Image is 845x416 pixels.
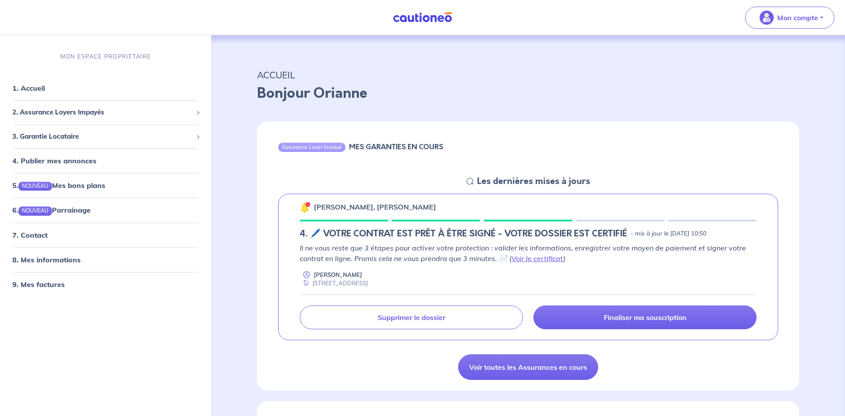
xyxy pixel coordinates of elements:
a: 5.NOUVEAUMes bons plans [12,181,105,190]
a: Voir toutes les Assurances en cours [458,354,598,380]
span: 2. Assurance Loyers Impayés [12,107,192,118]
a: Voir le certificat [511,254,563,263]
div: [STREET_ADDRESS] [300,279,368,287]
p: MON ESPACE PROPRIÉTAIRE [60,52,151,61]
a: Supprimer le dossier [300,306,523,329]
p: ACCUEIL [257,67,799,83]
div: 2. Assurance Loyers Impayés [4,104,208,121]
a: 4. Publier mes annonces [12,156,96,165]
p: Mon compte [777,12,818,23]
span: 3. Garantie Locataire [12,131,192,141]
p: Finaliser ma souscription [604,313,687,322]
div: 1. Accueil [4,79,208,97]
div: 3. Garantie Locataire [4,128,208,145]
div: 7. Contact [4,226,208,243]
p: Il ne vous reste que 3 étapes pour activer votre protection : valider les informations, enregistr... [300,243,757,264]
a: 7. Contact [12,230,48,239]
img: illu_account_valid_menu.svg [760,11,774,25]
div: state: CONTRACT-INFO-IN-PROGRESS, Context: NEW,CHOOSE-CERTIFICATE,RELATIONSHIP,LESSOR-DOCUMENTS [300,228,757,239]
h5: Les dernières mises à jours [477,176,590,187]
div: 4. Publier mes annonces [4,152,208,169]
p: Supprimer le dossier [378,313,445,322]
div: 6.NOUVEAUParrainage [4,201,208,219]
a: 6.NOUVEAUParrainage [12,206,91,214]
img: 🔔 [300,202,310,213]
div: 5.NOUVEAUMes bons plans [4,177,208,194]
button: illu_account_valid_menu.svgMon compte [745,7,834,29]
img: Cautioneo [389,12,456,23]
p: Bonjour Orianne [257,83,799,104]
a: 8. Mes informations [12,255,81,264]
h6: MES GARANTIES EN COURS [349,143,443,151]
div: 9. Mes factures [4,275,208,293]
h5: 4. 🖊️ VOTRE CONTRAT EST PRÊT À ÊTRE SIGNÉ - VOTRE DOSSIER EST CERTIFIÉ [300,228,627,239]
div: 8. Mes informations [4,250,208,268]
a: 1. Accueil [12,84,45,92]
div: Assurance Loyer Impayé [278,143,345,151]
a: Finaliser ma souscription [533,306,757,329]
p: [PERSON_NAME], [PERSON_NAME] [314,202,436,212]
p: [PERSON_NAME] [314,271,362,279]
p: - mis à jour le [DATE] 10:50 [631,229,706,238]
a: 9. Mes factures [12,280,65,288]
